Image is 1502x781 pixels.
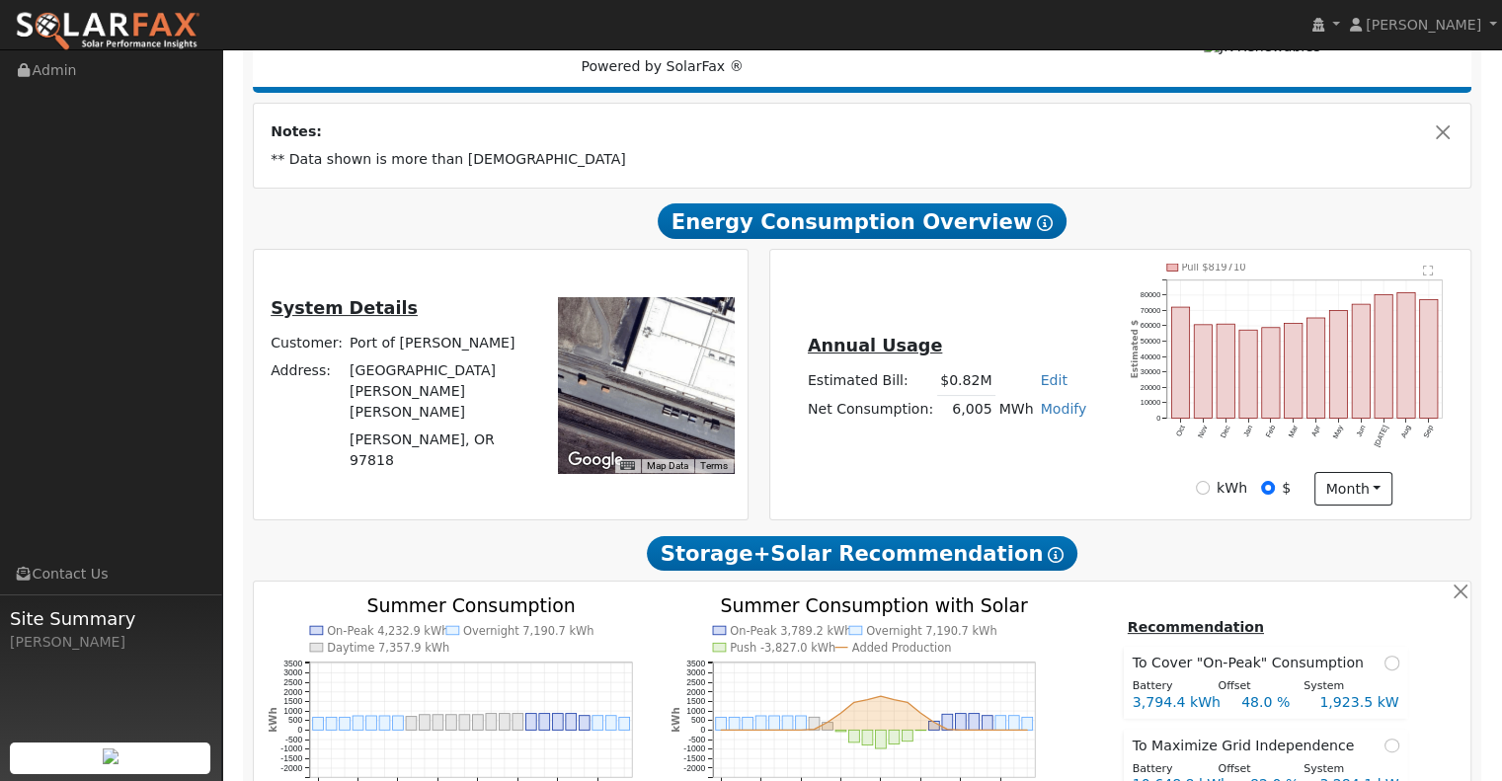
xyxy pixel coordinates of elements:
[1293,761,1379,778] div: System
[1399,425,1413,440] text: Aug
[686,658,705,667] text: 3500
[1355,425,1368,439] text: Jun
[686,686,705,696] text: 2000
[893,698,896,701] circle: onclick=""
[312,717,323,730] rect: onclick=""
[1397,293,1415,419] rect: onclick=""
[1261,481,1275,495] input: $
[937,395,995,424] td: 6,005
[1285,324,1303,419] rect: onclick=""
[473,715,484,731] rect: onclick=""
[327,641,450,655] text: Daytime 7,357.9 kWh
[347,427,531,475] td: [PERSON_NAME], OR 97818
[929,721,940,730] rect: onclick=""
[326,717,337,730] rect: onclick=""
[903,730,913,741] rect: onclick=""
[867,623,998,637] text: Overnight 7,190.7 kWh
[15,11,200,52] img: SolarFax
[283,677,302,687] text: 2500
[1141,322,1160,331] text: 60000
[563,447,628,473] a: Open this area in Google Maps (opens a new window)
[756,716,767,730] rect: onclick=""
[786,728,789,731] circle: onclick=""
[620,459,634,473] button: Keyboard shortcuts
[1122,761,1208,778] div: Battery
[1366,17,1481,33] span: [PERSON_NAME]
[297,725,302,735] text: 0
[283,706,302,716] text: 1000
[876,730,887,748] rect: onclick=""
[1141,337,1160,346] text: 50000
[1373,425,1390,449] text: [DATE]
[686,677,705,687] text: 2500
[1420,300,1438,419] rect: onclick=""
[1331,424,1345,440] text: May
[283,696,302,706] text: 1500
[103,748,119,764] img: retrieve
[808,336,942,355] u: Annual Usage
[1141,306,1160,315] text: 70000
[526,713,537,730] rect: onclick=""
[747,728,750,731] circle: onclick=""
[1293,678,1379,695] div: System
[853,700,856,703] circle: onclick=""
[563,447,628,473] img: Google
[688,735,705,744] text: -500
[1133,653,1372,673] span: To Cover "On-Peak" Consumption
[647,459,688,473] button: Map Data
[539,713,550,730] rect: onclick=""
[1171,307,1189,418] rect: onclick=""
[970,713,981,730] rect: onclick=""
[863,730,874,744] rect: onclick=""
[566,713,577,730] rect: onclick=""
[446,715,457,731] rect: onclick=""
[1239,331,1257,419] rect: onclick=""
[1141,383,1160,392] text: 20000
[379,716,390,730] rect: onclick=""
[1219,424,1232,439] text: Dec
[1141,368,1160,377] text: 30000
[1433,121,1454,142] button: Close
[420,715,431,731] rect: onclick=""
[347,357,531,427] td: [GEOGRAPHIC_DATA][PERSON_NAME][PERSON_NAME]
[1282,478,1291,499] label: $
[658,203,1067,239] span: Energy Consumption Overview
[486,713,497,730] rect: onclick=""
[459,715,470,731] rect: onclick=""
[1230,692,1308,713] div: 48.0 %
[619,717,630,730] rect: onclick=""
[268,357,347,427] td: Address:
[1423,265,1434,276] text: 
[10,632,211,653] div: [PERSON_NAME]
[280,753,302,763] text: -1500
[684,743,706,753] text: -1000
[280,743,302,753] text: -1000
[890,730,901,743] rect: onclick=""
[1122,692,1230,713] div: 3,794.4 kWh
[366,593,576,615] text: Summer Consumption
[700,460,728,471] a: Terms (opens in new tab)
[960,728,963,731] circle: onclick=""
[1217,478,1247,499] label: kWh
[271,123,322,139] strong: Notes:
[500,713,511,730] rect: onclick=""
[1041,372,1067,388] a: Edit
[823,722,833,730] rect: onclick=""
[1009,715,1020,730] rect: onclick=""
[686,667,705,677] text: 3000
[974,728,977,731] circle: onclick=""
[283,667,302,677] text: 3000
[283,686,302,696] text: 2000
[686,696,705,706] text: 1500
[1194,325,1212,419] rect: onclick=""
[701,725,706,735] text: 0
[943,714,954,730] rect: onclick=""
[1196,424,1210,439] text: Nov
[836,730,847,732] rect: onclick=""
[1023,717,1034,730] rect: onclick=""
[1264,425,1277,439] text: Feb
[268,329,347,356] td: Customer:
[731,641,836,655] text: Push -3,827.0 kWh
[1141,352,1160,361] text: 40000
[406,716,417,730] rect: onclick=""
